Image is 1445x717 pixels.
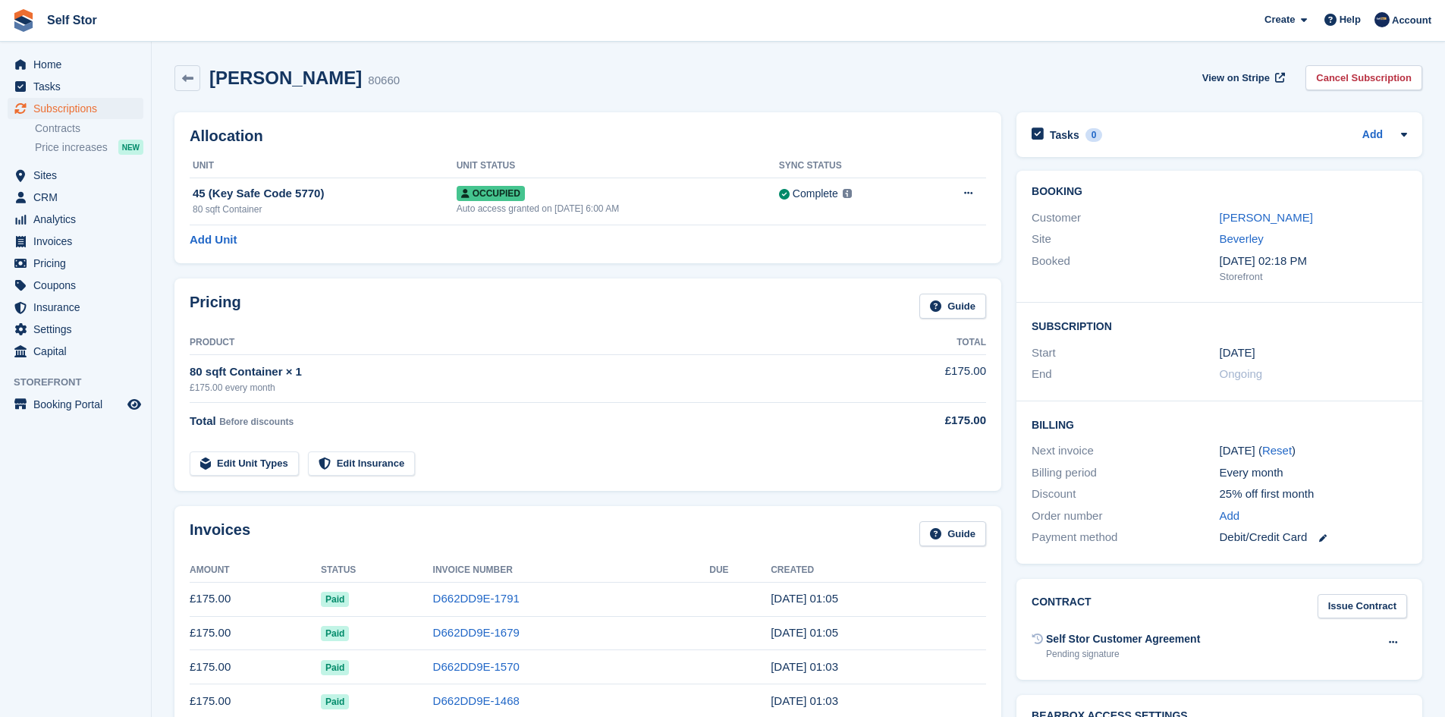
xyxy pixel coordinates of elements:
[33,394,124,415] span: Booking Portal
[457,186,525,201] span: Occupied
[1032,366,1219,383] div: End
[919,521,986,546] a: Guide
[33,165,124,186] span: Sites
[190,127,986,145] h2: Allocation
[1032,186,1407,198] h2: Booking
[190,650,321,684] td: £175.00
[8,76,143,97] a: menu
[321,626,349,641] span: Paid
[771,592,838,605] time: 2025-09-07 00:05:57 UTC
[863,354,986,402] td: £175.00
[33,54,124,75] span: Home
[433,694,520,707] a: D662DD9E-1468
[190,381,863,395] div: £175.00 every month
[1032,231,1219,248] div: Site
[1220,464,1407,482] div: Every month
[14,375,151,390] span: Storefront
[1220,367,1263,380] span: Ongoing
[1032,209,1219,227] div: Customer
[8,187,143,208] a: menu
[209,68,362,88] h2: [PERSON_NAME]
[190,451,299,476] a: Edit Unit Types
[1202,71,1270,86] span: View on Stripe
[1032,318,1407,333] h2: Subscription
[8,394,143,415] a: menu
[843,189,852,198] img: icon-info-grey-7440780725fd019a000dd9b08b2336e03edf1995a4989e88bcd33f0948082b44.svg
[1046,647,1200,661] div: Pending signature
[118,140,143,155] div: NEW
[1305,65,1422,90] a: Cancel Subscription
[1032,594,1092,619] h2: Contract
[457,202,779,215] div: Auto access granted on [DATE] 6:00 AM
[1032,464,1219,482] div: Billing period
[33,341,124,362] span: Capital
[33,297,124,318] span: Insurance
[1220,211,1313,224] a: [PERSON_NAME]
[190,521,250,546] h2: Invoices
[1046,631,1200,647] div: Self Stor Customer Agreement
[8,231,143,252] a: menu
[1264,12,1295,27] span: Create
[771,660,838,673] time: 2025-07-07 00:03:16 UTC
[190,231,237,249] a: Add Unit
[190,582,321,616] td: £175.00
[8,297,143,318] a: menu
[219,417,294,427] span: Before discounts
[33,98,124,119] span: Subscriptions
[1374,12,1390,27] img: Chris Rice
[1392,13,1431,28] span: Account
[1085,128,1103,142] div: 0
[8,341,143,362] a: menu
[8,54,143,75] a: menu
[190,154,457,178] th: Unit
[321,694,349,709] span: Paid
[1220,508,1240,525] a: Add
[1220,344,1255,362] time: 2025-04-07 00:00:00 UTC
[1032,442,1219,460] div: Next invoice
[771,694,838,707] time: 2025-06-07 00:03:18 UTC
[190,331,863,355] th: Product
[793,186,838,202] div: Complete
[1262,444,1292,457] a: Reset
[321,558,433,583] th: Status
[33,275,124,296] span: Coupons
[771,558,986,583] th: Created
[863,412,986,429] div: £175.00
[1032,508,1219,525] div: Order number
[35,121,143,136] a: Contracts
[1220,253,1407,270] div: [DATE] 02:18 PM
[1032,529,1219,546] div: Payment method
[8,253,143,274] a: menu
[1220,232,1264,245] a: Beverley
[771,626,838,639] time: 2025-08-07 00:05:42 UTC
[321,592,349,607] span: Paid
[190,616,321,650] td: £175.00
[193,203,457,216] div: 80 sqft Container
[33,209,124,230] span: Analytics
[35,140,108,155] span: Price increases
[41,8,103,33] a: Self Stor
[1196,65,1288,90] a: View on Stripe
[919,294,986,319] a: Guide
[433,558,710,583] th: Invoice Number
[8,319,143,340] a: menu
[368,72,400,90] div: 80660
[433,626,520,639] a: D662DD9E-1679
[8,275,143,296] a: menu
[1220,529,1407,546] div: Debit/Credit Card
[1340,12,1361,27] span: Help
[1220,269,1407,285] div: Storefront
[12,9,35,32] img: stora-icon-8386f47178a22dfd0bd8f6a31ec36ba5ce8667c1dd55bd0f319d3a0aa187defe.svg
[308,451,416,476] a: Edit Insurance
[1362,127,1383,144] a: Add
[33,231,124,252] span: Invoices
[779,154,923,178] th: Sync Status
[8,98,143,119] a: menu
[33,187,124,208] span: CRM
[433,592,520,605] a: D662DD9E-1791
[457,154,779,178] th: Unit Status
[193,185,457,203] div: 45 (Key Safe Code 5770)
[190,414,216,427] span: Total
[35,139,143,156] a: Price increases NEW
[8,209,143,230] a: menu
